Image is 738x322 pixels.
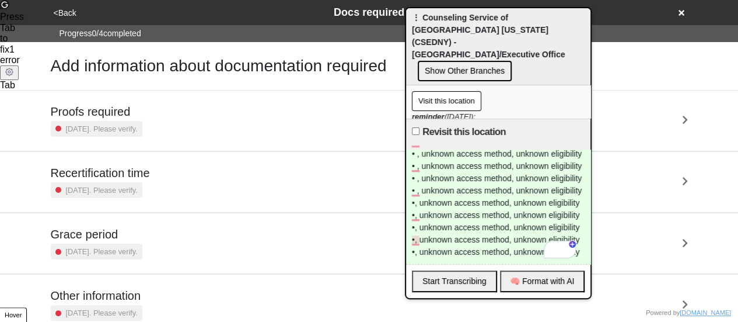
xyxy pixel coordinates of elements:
h5: Proofs required [51,105,142,119]
div: Powered by [646,308,731,318]
small: [DATE]. Please verify. [66,246,138,257]
small: [DATE]. Please verify. [66,123,138,134]
small: [DATE]. Please verify. [66,185,138,196]
div: To enrich screen reader interactions, please activate Accessibility in Grammarly extension settings [406,150,590,264]
strong: reminder [412,112,445,121]
label: Revisit this location [422,125,506,139]
button: 🧠 Format with AI [500,271,585,292]
h5: Grace period [51,227,142,241]
a: [DOMAIN_NAME] [680,309,731,316]
div: ([DATE]): done [412,111,585,152]
button: Visit this location [412,91,481,111]
h5: Other information [51,289,142,303]
small: [DATE]. Please verify. [66,307,138,318]
button: Start Transcribing [412,271,497,292]
h5: Recertification time [51,166,150,180]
